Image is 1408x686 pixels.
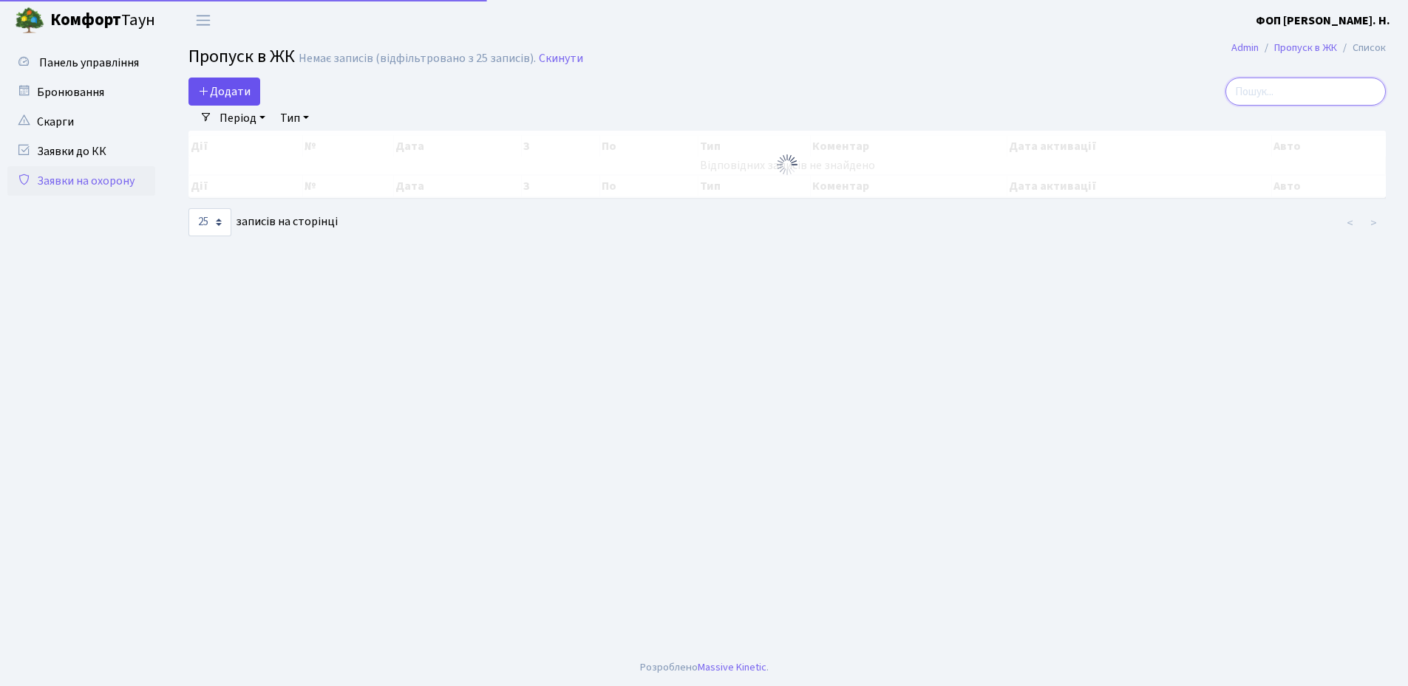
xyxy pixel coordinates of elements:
[1231,40,1259,55] a: Admin
[1274,40,1337,55] a: Пропуск в ЖК
[188,44,295,69] span: Пропуск в ЖК
[188,208,338,236] label: записів на сторінці
[188,208,231,236] select: записів на сторінці
[640,659,769,676] div: Розроблено .
[214,106,271,131] a: Період
[7,107,155,137] a: Скарги
[185,8,222,32] button: Переключити навігацію
[7,48,155,78] a: Панель управління
[198,83,251,100] span: Додати
[188,78,260,106] a: Додати
[775,153,799,176] img: Обробка...
[1209,32,1408,64] nav: breadcrumb
[299,52,536,66] div: Немає записів (відфільтровано з 25 записів).
[50,8,155,33] span: Таун
[1225,78,1386,106] input: Пошук...
[7,78,155,107] a: Бронювання
[698,659,766,675] a: Massive Kinetic
[39,55,139,71] span: Панель управління
[1256,13,1390,29] b: ФОП [PERSON_NAME]. Н.
[15,6,44,35] img: logo.png
[7,166,155,196] a: Заявки на охорону
[7,137,155,166] a: Заявки до КК
[50,8,121,32] b: Комфорт
[274,106,315,131] a: Тип
[1256,12,1390,30] a: ФОП [PERSON_NAME]. Н.
[539,52,583,66] a: Скинути
[1337,40,1386,56] li: Список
